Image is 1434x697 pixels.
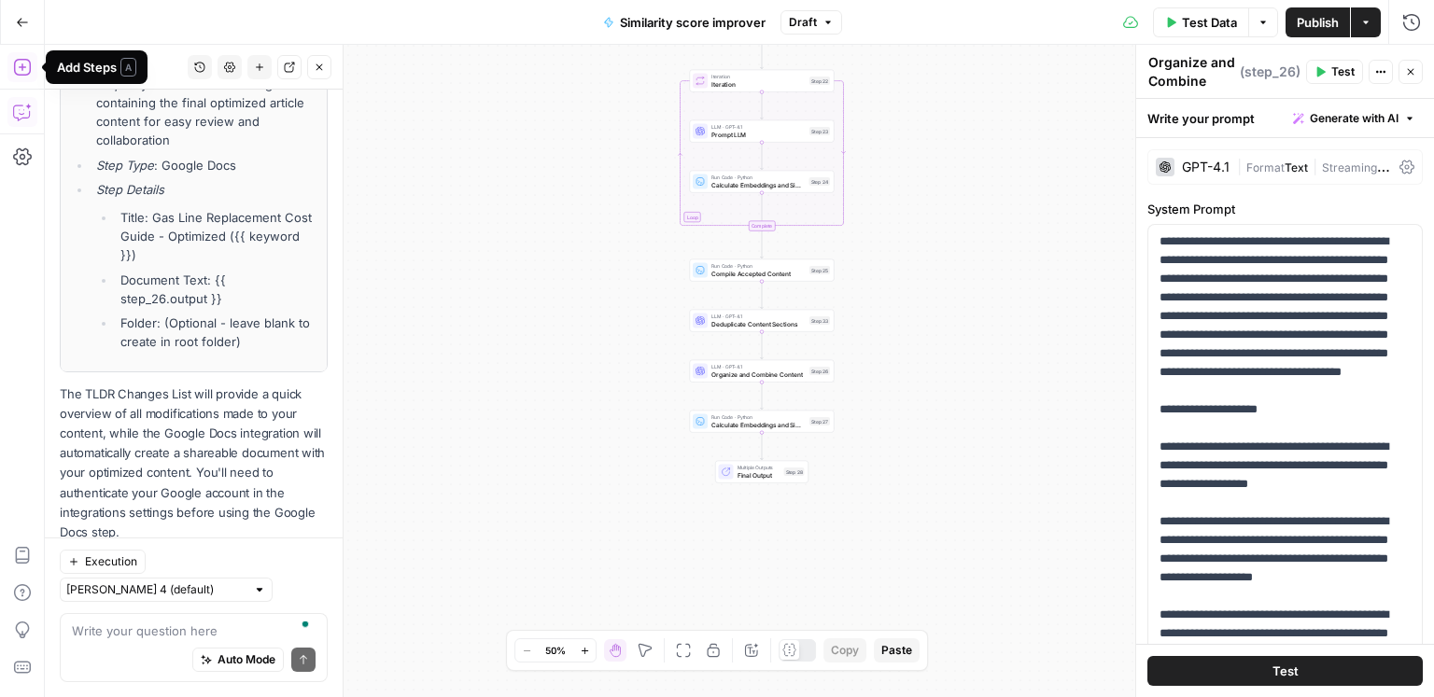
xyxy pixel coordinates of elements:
div: Complete [749,221,776,231]
li: Folder: (Optional - leave blank to create in root folder) [116,314,316,351]
g: Edge from step_33 to step_26 [761,331,764,358]
span: Paste [881,642,912,659]
g: Edge from step_22 to step_23 [761,91,764,118]
div: Run Code · PythonCalculate Embeddings and SimilarityStep 24 [690,171,835,193]
div: Multiple OutputsFinal OutputStep 28 [690,461,835,483]
span: Execution [85,553,137,570]
div: LLM · GPT-4.1Prompt LLMStep 23 [690,120,835,143]
span: ( step_26 ) [1240,63,1300,81]
span: Generate with AI [1310,110,1399,127]
span: Calculate Embeddings and Similarity [711,180,806,189]
span: Test Data [1182,13,1237,32]
span: | [1237,157,1246,175]
g: Edge from step_23 to step_24 [761,142,764,169]
em: Step Type [96,158,154,173]
button: Paste [874,638,920,662]
span: LLM · GPT-4.1 [711,123,806,131]
span: A [120,58,136,77]
li: Document Text: {{ step_26.output }} [116,271,316,308]
div: Step 27 [809,417,830,425]
div: Step 28 [784,467,805,476]
div: GPT-4.1 [1182,160,1230,174]
div: Step 22 [809,77,830,85]
div: Step 24 [809,177,831,186]
span: LLM · GPT-4.1 [711,313,806,320]
g: Edge from step_25 to step_33 [761,281,764,308]
button: Draft [780,10,842,35]
div: Step 23 [809,127,830,135]
span: Format [1246,160,1285,174]
span: Run Code · Python [711,174,806,181]
span: Draft [789,14,817,31]
span: Multiple Outputs [738,464,780,471]
textarea: To enrich screen reader interactions, please activate Accessibility in Grammarly extension settings [72,621,316,640]
span: Similarity score improver [620,13,766,32]
span: Calculate Embeddings and Similarity [711,420,806,429]
span: | [1308,157,1322,175]
span: Text [1285,160,1308,174]
span: Streaming [1322,157,1390,175]
span: LLM · GPT-4.1 [711,363,806,370]
span: Compile Accepted Content [711,269,806,278]
span: Test [1272,662,1299,680]
em: Step Details [96,182,164,197]
textarea: Organize and Combine Content [1148,53,1235,109]
span: Organize and Combine Content [711,369,806,379]
div: Run Code · PythonCompile Accepted ContentStep 25 [690,259,835,282]
span: 50% [545,643,566,658]
button: Test [1306,60,1363,84]
button: Generate with AI [1286,106,1423,131]
span: Iteration [711,79,806,89]
div: Step 26 [809,367,830,375]
div: Complete [690,221,835,231]
span: Prompt LLM [711,130,806,139]
div: Add Steps [57,58,136,77]
li: Title: Gas Line Replacement Cost Guide - Optimized ({{ keyword }}) [116,208,316,264]
li: : Create a Google Doc containing the final optimized article content for easy review and collabor... [91,75,316,149]
li: : Google Docs [91,156,316,174]
g: Edge from step_27 to step_28 [761,432,764,459]
div: LLM · GPT-4.1Organize and Combine ContentStep 26 [690,360,835,383]
input: Claude Sonnet 4 (default) [66,580,246,599]
button: Auto Mode [192,648,284,672]
span: Auto Mode [218,651,275,668]
button: Copy [823,638,866,662]
div: LLM · GPT-4.1Deduplicate Content SectionsStep 33 [690,310,835,332]
button: Execution [60,550,146,574]
span: Run Code · Python [711,262,806,270]
button: Publish [1286,7,1350,37]
button: Test Data [1153,7,1248,37]
div: LoopIterationIterationStep 22 [690,70,835,92]
g: Edge from step_21 to step_22 [761,41,764,68]
button: Similarity score improver [592,7,777,37]
div: Write your prompt [1136,99,1434,137]
span: Iteration [711,73,806,80]
span: Test [1331,63,1355,80]
label: System Prompt [1147,200,1423,218]
g: Edge from step_26 to step_27 [761,382,764,409]
span: Deduplicate Content Sections [711,319,806,328]
span: Final Output [738,470,780,480]
span: Copy [831,642,859,659]
p: The TLDR Changes List will provide a quick overview of all modifications made to your content, wh... [60,384,328,542]
div: Step 25 [809,266,830,274]
div: Run Code · PythonCalculate Embeddings and SimilarityStep 27 [690,411,835,433]
div: Step 33 [809,316,830,325]
span: Publish [1297,13,1339,32]
button: Test [1147,656,1423,686]
g: Edge from step_22-iteration-end to step_25 [761,230,764,258]
span: Run Code · Python [711,413,806,421]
